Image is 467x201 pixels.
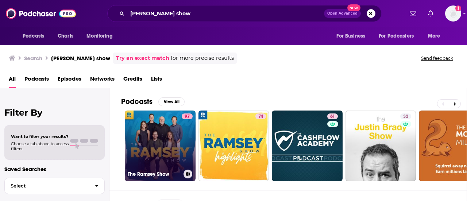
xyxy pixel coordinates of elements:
a: PodcastsView All [121,97,185,106]
p: Saved Searches [4,166,105,173]
span: 32 [403,113,408,120]
h3: [PERSON_NAME] show [51,55,110,62]
span: Want to filter your results? [11,134,69,139]
a: Networks [90,73,115,88]
a: 74 [198,111,269,181]
span: Open Advanced [327,12,358,15]
span: 61 [330,113,335,120]
a: Show notifications dropdown [425,7,436,20]
button: open menu [374,29,424,43]
a: 74 [255,113,266,119]
button: open menu [423,29,449,43]
a: All [9,73,16,88]
span: Charts [58,31,73,41]
a: Episodes [58,73,81,88]
a: 32 [346,111,416,181]
div: Search podcasts, credits, & more... [107,5,382,22]
span: Select [5,183,89,188]
span: for more precise results [171,54,234,62]
img: Podchaser - Follow, Share and Rate Podcasts [6,7,76,20]
a: 61 [327,113,338,119]
a: Podcasts [24,73,49,88]
span: For Podcasters [379,31,414,41]
a: 97 [182,113,193,119]
span: Logged in as WPubPR1 [445,5,461,22]
span: New [347,4,360,11]
img: User Profile [445,5,461,22]
a: Show notifications dropdown [407,7,419,20]
button: open menu [18,29,54,43]
span: Monitoring [86,31,112,41]
button: Send feedback [419,55,455,61]
a: Credits [123,73,142,88]
a: 97The Ramsey Show [125,111,196,181]
span: Podcasts [23,31,44,41]
span: 97 [185,113,190,120]
a: 61 [272,111,343,181]
h2: Podcasts [121,97,153,106]
button: open menu [331,29,374,43]
h3: Search [24,55,42,62]
span: More [428,31,440,41]
button: Select [4,178,105,194]
h2: Filter By [4,107,105,118]
span: 74 [258,113,263,120]
span: For Business [336,31,365,41]
button: Show profile menu [445,5,461,22]
button: open menu [81,29,122,43]
button: Open AdvancedNew [324,9,361,18]
a: 32 [400,113,411,119]
input: Search podcasts, credits, & more... [127,8,324,19]
button: View All [158,97,185,106]
h3: The Ramsey Show [128,171,181,177]
span: Choose a tab above to access filters. [11,141,69,151]
a: Lists [151,73,162,88]
a: Try an exact match [116,54,169,62]
svg: Add a profile image [455,5,461,11]
a: Charts [53,29,78,43]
